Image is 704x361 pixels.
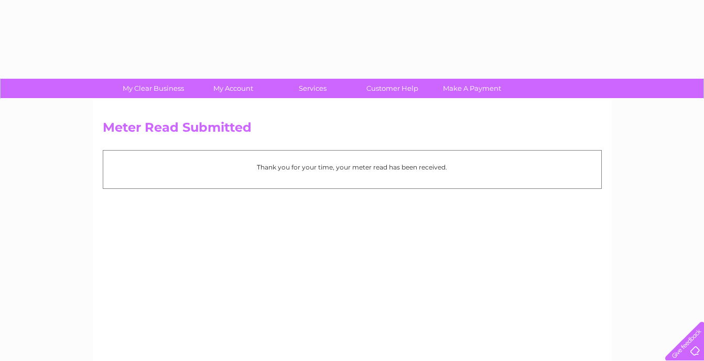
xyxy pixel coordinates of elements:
[269,79,356,98] a: Services
[110,79,197,98] a: My Clear Business
[429,79,515,98] a: Make A Payment
[349,79,436,98] a: Customer Help
[103,120,602,140] h2: Meter Read Submitted
[190,79,276,98] a: My Account
[109,162,596,172] p: Thank you for your time, your meter read has been received.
